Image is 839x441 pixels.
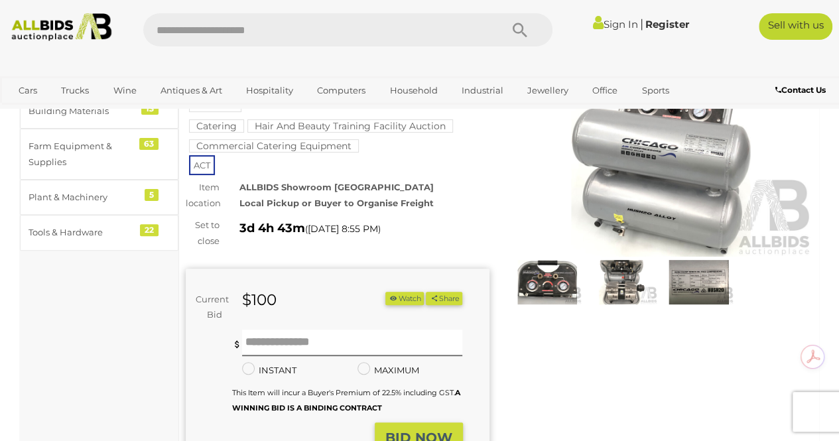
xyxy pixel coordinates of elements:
a: Commercial Catering Equipment [189,141,359,151]
span: ( ) [305,223,381,234]
a: Tools & Hardware 22 [20,215,178,250]
mark: Hair And Beauty Training Facility Auction [247,119,453,133]
div: 5 [145,189,159,201]
a: Farm Equipment & Supplies 63 [20,129,178,180]
a: Office [584,80,626,101]
strong: $100 [242,290,277,309]
div: Building Materials [29,103,138,119]
a: Contact Us [775,83,829,97]
span: [DATE] 8:55 PM [308,223,378,235]
a: Antiques & Art [152,80,231,101]
mark: Commercial Catering Equipment [189,139,359,153]
a: Building Materials 13 [20,94,178,129]
span: | [640,17,643,31]
strong: ALLBIDS Showroom [GEOGRAPHIC_DATA] [239,182,434,192]
a: Cars [10,80,46,101]
div: Item location [176,180,229,211]
strong: Local Pickup or Buyer to Organise Freight [239,198,434,208]
a: Computers [308,80,374,101]
a: Hospitality [237,80,302,101]
mark: Catering [189,119,244,133]
a: Wine [104,80,145,101]
strong: 3d 4h 43m [239,221,305,235]
img: Chicago Air Aluminium Silenced 20L Air Compressor [588,260,657,304]
a: Sell with us [759,13,832,40]
div: Current Bid [186,292,232,323]
li: Watch this item [385,292,424,306]
b: Contact Us [775,85,826,95]
label: INSTANT [242,363,296,378]
a: Register [645,18,689,31]
a: Industrial [453,80,512,101]
a: Jewellery [519,80,577,101]
a: Sign In [593,18,638,31]
div: Plant & Machinery [29,190,138,205]
img: Chicago Air Aluminium Silenced 20L Air Compressor [664,260,733,304]
a: Household [381,80,446,101]
span: ACT [189,155,215,175]
a: 54561-31 [189,100,241,111]
small: This Item will incur a Buyer's Premium of 22.5% including GST. [232,388,460,412]
div: Tools & Hardware [29,225,138,240]
button: Search [486,13,552,46]
div: Set to close [176,218,229,249]
a: Trucks [52,80,97,101]
button: Share [426,292,462,306]
a: [GEOGRAPHIC_DATA] [10,101,121,123]
a: Sports [633,80,677,101]
div: 22 [140,224,159,236]
b: A WINNING BID IS A BINDING CONTRACT [232,388,460,412]
a: Plant & Machinery 5 [20,180,178,215]
div: 63 [139,138,159,150]
img: Chicago Air Aluminium Silenced 20L Air Compressor [513,260,582,304]
a: Catering [189,121,244,131]
div: Farm Equipment & Supplies [29,139,138,170]
a: Hair And Beauty Training Facility Auction [247,121,453,131]
img: Allbids.com.au [6,13,117,41]
label: MAXIMUM [357,363,419,378]
img: Chicago Air Aluminium Silenced 20L Air Compressor [509,61,813,257]
button: Watch [385,292,424,306]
